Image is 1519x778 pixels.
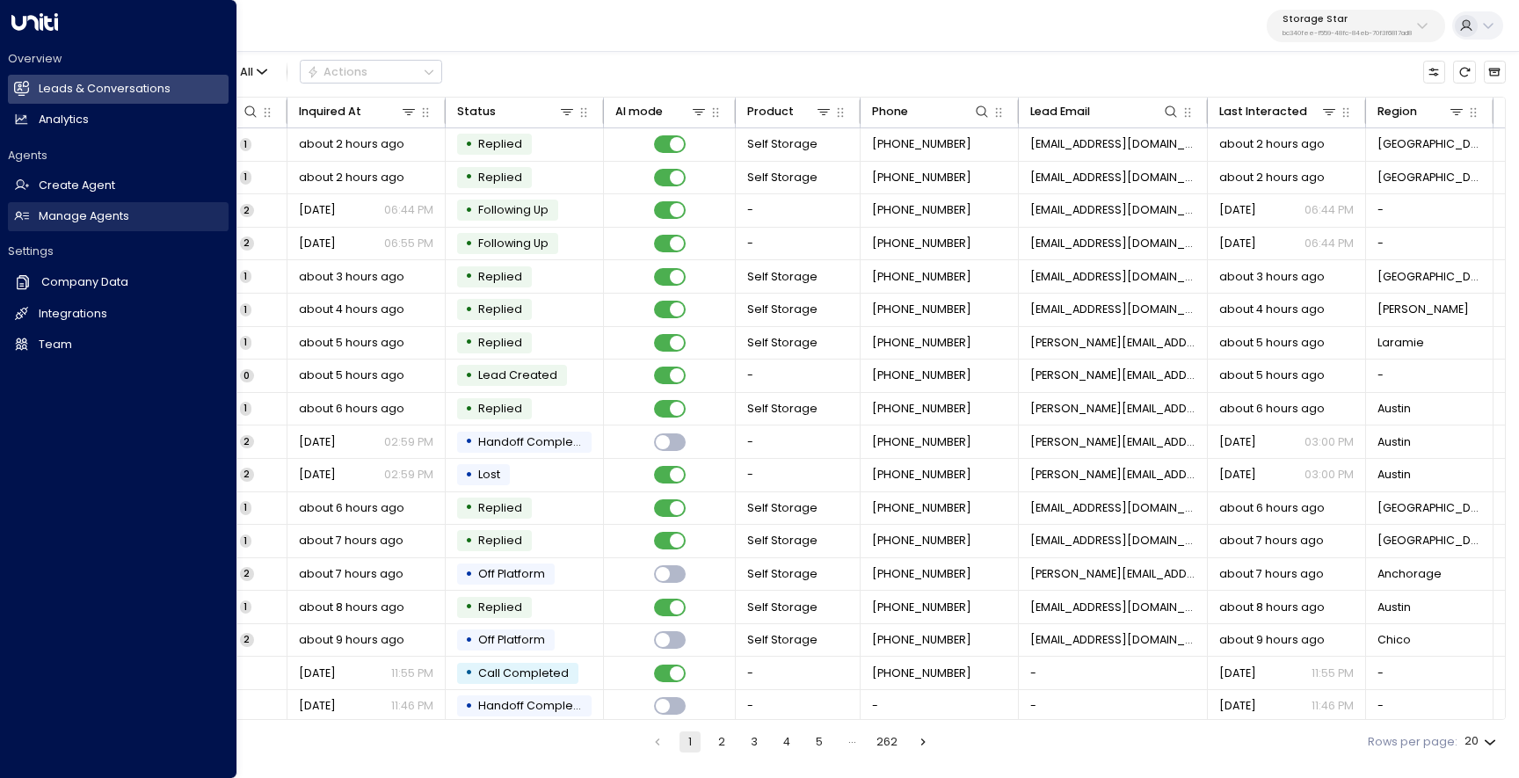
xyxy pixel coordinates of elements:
div: • [465,230,473,258]
p: 06:44 PM [1305,236,1354,251]
button: Go to page 4 [776,731,797,753]
span: Elanae183@gmail.com [1030,236,1196,251]
div: Product [747,102,833,121]
td: - [736,425,861,458]
span: about 9 hours ago [1219,632,1325,648]
p: 06:44 PM [1305,202,1354,218]
span: Austin [1377,600,1411,615]
span: 1 [240,303,251,316]
span: Aug 08, 2025 [1219,236,1256,251]
div: • [465,164,473,191]
p: 02:59 PM [384,467,433,483]
span: Replied [478,401,522,416]
span: 1 [240,270,251,283]
span: Replied [478,500,522,515]
span: joannarclayton@gmail.com [1030,302,1196,317]
button: Go to next page [912,731,934,753]
span: about 5 hours ago [299,335,404,351]
span: johnnie.beaty@gmail.com [1030,434,1196,450]
div: • [465,296,473,324]
span: Lead Created [478,367,557,382]
span: Nj102701@gmail.com [1030,136,1196,152]
span: Handoff Completed [478,698,592,713]
button: Archived Leads [1484,61,1506,83]
span: Replied [478,335,522,350]
a: Analytics [8,105,229,135]
nav: pagination navigation [646,731,934,753]
button: Go to page 2 [711,731,732,753]
button: Storage Starbc340fee-f559-48fc-84eb-70f3f6817ad8 [1267,10,1445,42]
div: Inquired At [299,102,361,121]
span: Aug 07, 2025 [299,202,336,218]
span: 2 [240,435,254,448]
span: Self Storage [747,401,818,417]
p: 11:46 PM [391,698,433,714]
span: saville.colt@gmail.com [1030,367,1196,383]
div: • [465,396,473,423]
div: Status [457,102,577,121]
span: +12143928066 [872,202,971,218]
span: about 7 hours ago [1219,566,1324,582]
span: about 6 hours ago [299,500,404,516]
h2: Overview [8,51,229,67]
span: Chico [1377,632,1411,648]
span: Self Storage [747,170,818,185]
span: milbergkylie@gmail.com [1030,632,1196,648]
div: Button group with a nested menu [300,60,442,84]
div: • [465,362,473,389]
div: Product [747,102,794,121]
span: +18326318382 [872,665,971,681]
div: Actions [307,65,367,79]
span: Following Up [478,202,549,217]
td: - [1366,194,1494,227]
h2: Agents [8,148,229,164]
div: Region [1377,102,1466,121]
span: 2 [240,204,254,217]
span: about 8 hours ago [1219,600,1325,615]
span: 1 [240,501,251,514]
span: +12143928066 [872,170,971,185]
span: alejandro32507@gmail.com [1030,269,1196,285]
span: 2 [240,633,254,646]
span: Dallas [1377,136,1482,152]
span: Following Up [478,236,549,251]
span: Off Platform [478,632,545,647]
span: about 2 hours ago [1219,170,1325,185]
span: anil.sangrou@gmail.com [1030,600,1196,615]
span: about 6 hours ago [1219,500,1325,516]
span: andersonch2774@icloud.com [1030,533,1196,549]
h2: Team [39,337,72,353]
div: • [465,693,473,720]
p: 03:00 PM [1305,467,1354,483]
span: Dallas [1377,170,1482,185]
span: 2 [240,236,254,250]
td: - [736,459,861,491]
a: Create Agent [8,171,229,200]
span: Refresh [1453,61,1475,83]
td: - [736,690,861,723]
span: Self Storage [747,600,818,615]
span: +19723459382 [872,269,971,285]
span: about 8 hours ago [299,600,404,615]
div: • [465,131,473,158]
span: about 2 hours ago [299,170,404,185]
span: about 5 hours ago [1219,367,1325,383]
div: • [465,561,473,588]
div: AI mode [615,102,709,121]
span: Twin Falls [1377,533,1482,549]
span: about 6 hours ago [299,401,404,417]
td: - [1366,657,1494,689]
span: about 5 hours ago [1219,335,1325,351]
p: 11:55 PM [391,665,433,681]
span: Self Storage [747,269,818,285]
span: 1 [240,534,251,548]
span: +15125695919 [872,434,971,450]
span: 1 [240,402,251,415]
button: Go to page 262 [873,731,901,753]
div: Last Interacted [1219,102,1339,121]
h2: Integrations [39,306,107,323]
div: Phone [872,102,908,121]
p: 02:59 PM [384,434,433,450]
span: +12143928066 [872,236,971,251]
h2: Analytics [39,112,89,128]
